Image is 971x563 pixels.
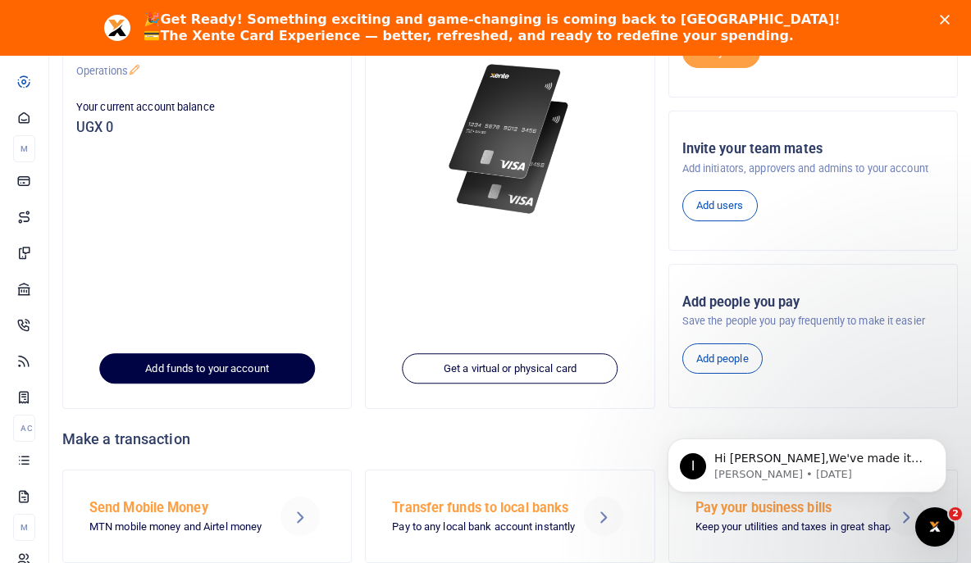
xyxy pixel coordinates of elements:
p: Pay to any local bank account instantly [392,519,565,536]
a: Add funds to your account [99,353,315,384]
h5: UGX 0 [76,120,338,136]
li: Ac [13,415,35,442]
button: Close [605,545,622,562]
li: M [13,135,35,162]
p: Keep your utilities and taxes in great shape [695,519,868,536]
img: xente-_physical_cards.png [444,55,576,223]
h5: Send Mobile Money [89,500,262,516]
iframe: Intercom live chat [915,507,955,547]
h4: Make a transaction [62,430,958,448]
li: M [13,514,35,541]
h5: Transfer funds to local banks [392,500,565,516]
div: 🎉 💳 [144,11,840,44]
a: Add users [682,190,758,221]
a: Send Mobile Money MTN mobile money and Airtel money [62,470,352,563]
b: Get Ready! Something exciting and game-changing is coming back to [GEOGRAPHIC_DATA]! [160,11,840,27]
iframe: Intercom notifications message [643,404,971,519]
a: Get a virtual or physical card [402,353,618,384]
span: 2 [949,507,962,520]
img: Profile image for Aceng [104,15,130,41]
h5: Add people you pay [682,294,944,311]
b: The Xente Card Experience — better, refreshed, and ready to redefine your spending. [160,28,793,43]
a: Transfer funds to local banks Pay to any local bank account instantly [365,470,654,563]
a: Add people [682,343,763,375]
p: Operations [76,63,338,79]
p: Your current account balance [76,99,338,116]
p: MTN mobile money and Airtel money [89,519,262,536]
p: Save the people you pay frequently to make it easier [682,313,944,329]
div: Close [940,15,956,25]
h5: Invite your team mates [682,141,944,157]
p: Add initiators, approvers and admins to your account [682,161,944,177]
